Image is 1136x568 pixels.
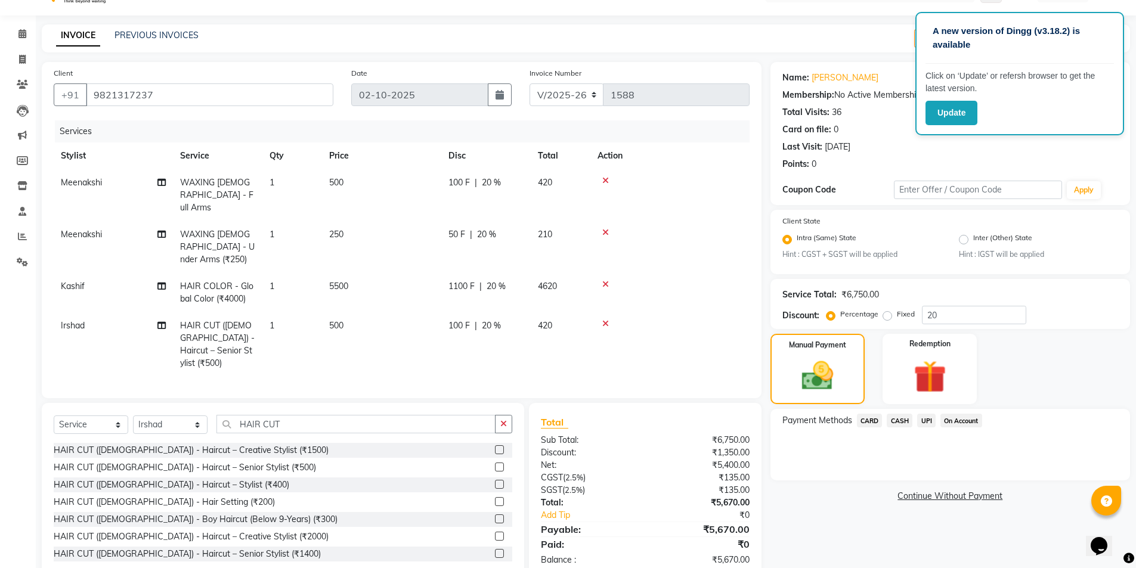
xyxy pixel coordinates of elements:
[180,281,253,304] span: HAIR COLOR - Global Color (₹4000)
[180,229,255,265] span: WAXING [DEMOGRAPHIC_DATA] - Under Arms (₹250)
[532,509,664,522] a: Add Tip
[645,484,759,496] div: ₹135.00
[914,29,983,48] button: Create New
[903,356,957,397] img: _gift.svg
[789,340,846,350] label: Manual Payment
[477,228,496,241] span: 20 %
[61,281,85,291] span: Kashif
[532,446,645,459] div: Discount:
[180,320,255,368] span: HAIR CUT ([DEMOGRAPHIC_DATA]) - Haircut – Senior Stylist (₹500)
[61,177,102,188] span: Meenakshi
[441,142,531,169] th: Disc
[645,496,759,509] div: ₹5,670.00
[532,484,645,496] div: ( )
[933,24,1107,51] p: A new version of Dingg (v3.18.2) is available
[959,249,1118,260] small: Hint : IGST will be applied
[532,522,645,536] div: Payable:
[897,309,915,319] label: Fixed
[782,123,831,136] div: Card on file:
[475,319,477,332] span: |
[797,232,856,247] label: Intra (Same) State
[351,68,367,79] label: Date
[841,288,879,301] div: ₹6,750.00
[532,471,645,484] div: ( )
[792,358,843,394] img: _cash.svg
[782,216,821,226] label: Client State
[645,537,759,551] div: ₹0
[840,309,878,319] label: Percentage
[322,142,441,169] th: Price
[782,249,942,260] small: Hint : CGST + SGST will be applied
[270,320,274,331] span: 1
[532,554,645,566] div: Balance :
[1067,181,1101,199] button: Apply
[541,416,568,429] span: Total
[487,280,506,293] span: 20 %
[1086,520,1124,556] iframe: chat widget
[645,434,759,446] div: ₹6,750.00
[114,30,199,41] a: PREVIOUS INVOICES
[329,177,343,188] span: 500
[479,280,482,293] span: |
[782,158,809,170] div: Points:
[773,490,1128,502] a: Continue Without Payment
[531,142,590,169] th: Total
[664,509,759,522] div: ₹0
[894,181,1062,199] input: Enter Offer / Coupon Code
[812,158,816,170] div: 0
[925,70,1114,95] p: Click on ‘Update’ or refersh browser to get the latest version.
[270,229,274,240] span: 1
[538,320,552,331] span: 420
[482,319,501,332] span: 20 %
[532,496,645,509] div: Total:
[270,281,274,291] span: 1
[54,142,173,169] th: Stylist
[538,281,557,291] span: 4620
[834,123,838,136] div: 0
[538,229,552,240] span: 210
[54,548,321,560] div: HAIR CUT ([DEMOGRAPHIC_DATA]) - Haircut – Senior Stylist (₹1400)
[56,25,100,46] a: INVOICE
[262,142,322,169] th: Qty
[940,414,982,427] span: On Account
[54,513,338,526] div: HAIR CUT ([DEMOGRAPHIC_DATA]) - Boy Haircut (Below 9-Years) (₹300)
[532,459,645,471] div: Net:
[645,522,759,536] div: ₹5,670.00
[917,414,936,427] span: UPI
[782,72,809,84] div: Name:
[61,229,102,240] span: Meenakshi
[448,280,475,293] span: 1100 F
[541,472,563,483] span: CGST
[61,320,85,331] span: Irshad
[645,459,759,471] div: ₹5,400.00
[54,530,329,543] div: HAIR CUT ([DEMOGRAPHIC_DATA]) - Haircut – Creative Stylist (₹2000)
[54,68,73,79] label: Client
[645,471,759,484] div: ₹135.00
[470,228,472,241] span: |
[857,414,883,427] span: CARD
[448,319,470,332] span: 100 F
[54,83,87,106] button: +91
[925,101,977,125] button: Update
[832,106,841,119] div: 36
[530,68,581,79] label: Invoice Number
[448,176,470,189] span: 100 F
[782,288,837,301] div: Service Total:
[565,473,583,482] span: 2.5%
[86,83,333,106] input: Search by Name/Mobile/Email/Code
[782,309,819,322] div: Discount:
[645,446,759,459] div: ₹1,350.00
[54,461,316,474] div: HAIR CUT ([DEMOGRAPHIC_DATA]) - Haircut – Senior Stylist (₹500)
[973,232,1032,247] label: Inter (Other) State
[173,142,262,169] th: Service
[782,141,822,153] div: Last Visit:
[782,106,829,119] div: Total Visits:
[812,72,878,84] a: [PERSON_NAME]
[782,89,1118,101] div: No Active Membership
[782,184,894,196] div: Coupon Code
[541,485,562,495] span: SGST
[482,176,501,189] span: 20 %
[825,141,850,153] div: [DATE]
[270,177,274,188] span: 1
[180,177,253,213] span: WAXING [DEMOGRAPHIC_DATA] - Full Arms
